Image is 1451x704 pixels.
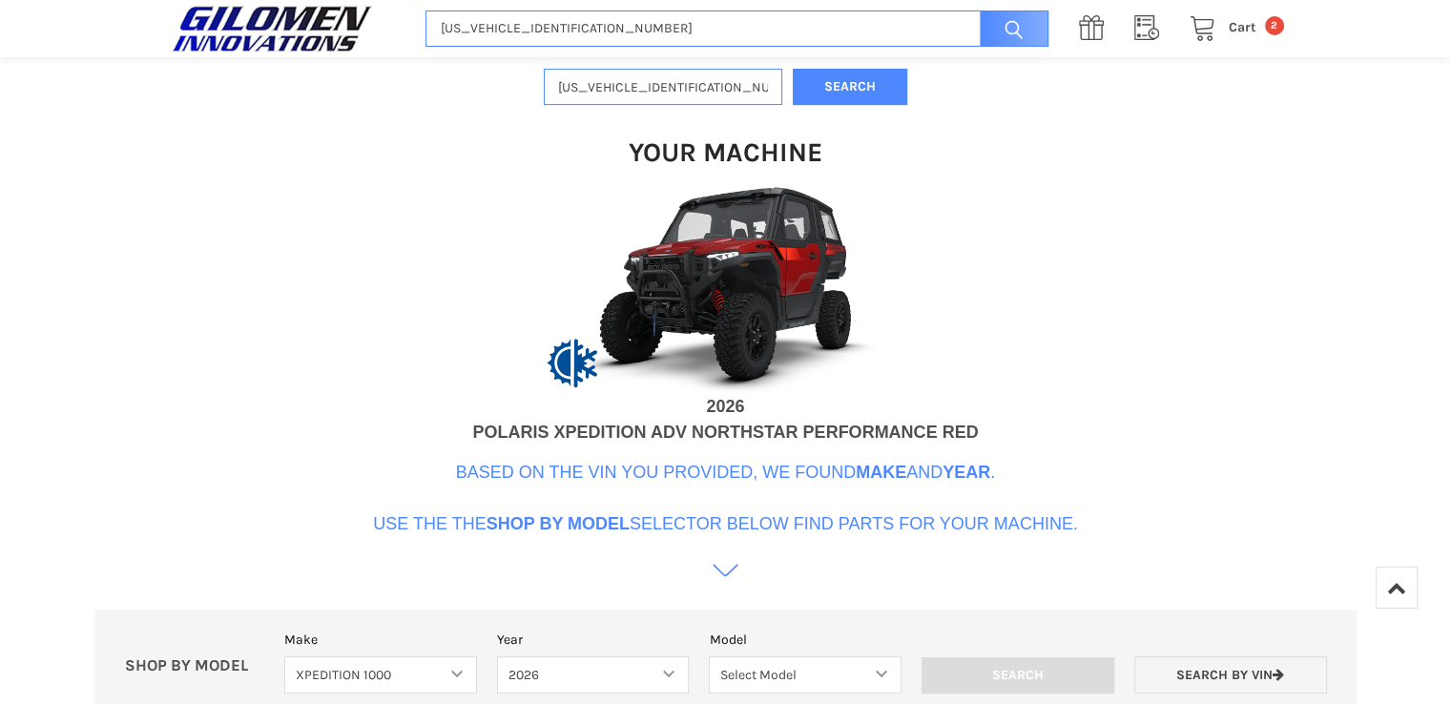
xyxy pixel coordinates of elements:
[943,463,990,482] b: Year
[535,179,917,394] img: VIN Image
[1376,567,1418,609] a: Top of Page
[1229,19,1256,35] span: Cart
[114,656,275,676] p: SHOP BY MODEL
[706,394,744,420] div: 2026
[709,630,902,650] label: Model
[1179,16,1284,40] a: Cart 2
[629,135,822,169] h1: Your Machine
[487,514,630,533] b: Shop By Model
[1134,656,1327,694] a: Search by VIN
[472,420,978,445] div: POLARIS XPEDITION ADV NORTHSTAR PERFORMANCE RED
[793,69,907,106] button: Search
[922,657,1114,694] input: Search
[497,630,690,650] label: Year
[284,630,477,650] label: Make
[970,10,1048,48] input: Search
[856,463,906,482] b: Make
[1265,16,1284,35] span: 2
[373,460,1078,537] p: Based on the VIN you provided, we found and . Use the the selector below find parts for your mach...
[167,5,405,52] a: GILOMEN INNOVATIONS
[544,69,782,106] input: Enter VIN of your machine
[167,5,377,52] img: GILOMEN INNOVATIONS
[425,10,1047,48] input: Search the store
